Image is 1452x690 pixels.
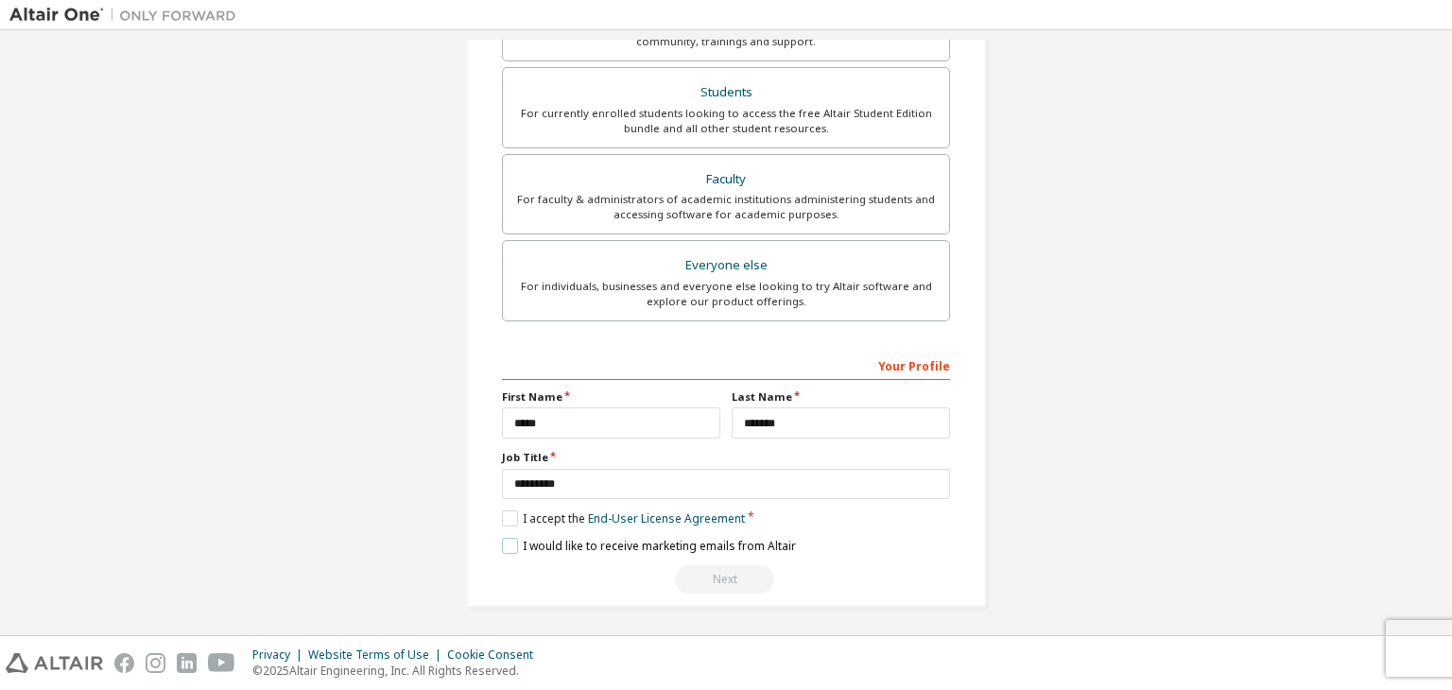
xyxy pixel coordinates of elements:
[146,653,165,673] img: instagram.svg
[502,389,720,405] label: First Name
[9,6,246,25] img: Altair One
[514,192,938,222] div: For faculty & administrators of academic institutions administering students and accessing softwa...
[114,653,134,673] img: facebook.svg
[502,350,950,380] div: Your Profile
[208,653,235,673] img: youtube.svg
[732,389,950,405] label: Last Name
[514,106,938,136] div: For currently enrolled students looking to access the free Altair Student Edition bundle and all ...
[514,279,938,309] div: For individuals, businesses and everyone else looking to try Altair software and explore our prod...
[502,538,796,554] label: I would like to receive marketing emails from Altair
[177,653,197,673] img: linkedin.svg
[252,647,308,663] div: Privacy
[514,79,938,106] div: Students
[447,647,544,663] div: Cookie Consent
[588,510,745,526] a: End-User License Agreement
[502,450,950,465] label: Job Title
[514,252,938,279] div: Everyone else
[514,166,938,193] div: Faculty
[6,653,103,673] img: altair_logo.svg
[308,647,447,663] div: Website Terms of Use
[502,510,745,526] label: I accept the
[502,565,950,594] div: Select your account type to continue
[252,663,544,679] p: © 2025 Altair Engineering, Inc. All Rights Reserved.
